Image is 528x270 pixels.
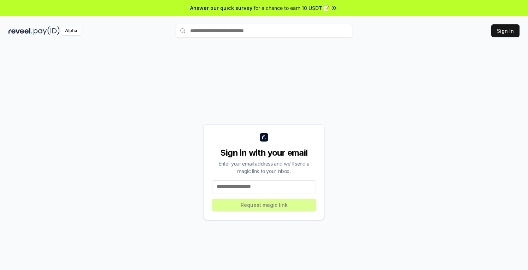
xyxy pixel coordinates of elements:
[61,26,81,35] div: Alpha
[190,4,252,12] span: Answer our quick survey
[34,26,60,35] img: pay_id
[212,160,316,175] div: Enter your email address and we’ll send a magic link to your inbox.
[260,133,268,142] img: logo_small
[8,26,32,35] img: reveel_dark
[254,4,329,12] span: for a chance to earn 10 USDT 📝
[212,147,316,158] div: Sign in with your email
[491,24,520,37] button: Sign In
